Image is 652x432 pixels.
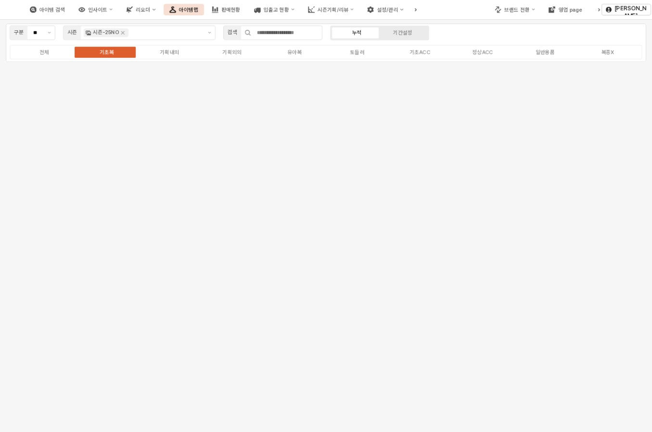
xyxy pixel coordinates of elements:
label: 정상ACC [451,48,514,56]
label: 기초ACC [389,48,451,56]
div: 입출고 현황 [264,7,289,13]
div: 누적 [352,30,361,36]
button: 설정/관리 [361,4,409,15]
div: 기초ACC [409,49,430,55]
label: 기간설정 [380,29,426,37]
button: 아이템맵 [164,4,204,15]
div: 시즌기획/리뷰 [318,7,348,13]
div: 정상ACC [472,49,493,55]
button: 시즌기획/리뷰 [302,4,359,15]
div: 검색 [228,28,237,37]
button: [PERSON_NAME] [601,4,651,15]
button: 판매현황 [206,4,246,15]
label: 토들러 [326,48,388,56]
label: 유아복 [263,48,326,56]
button: 브랜드 전환 [489,4,541,15]
div: 기간설정 [393,30,412,36]
div: 전체 [39,49,49,55]
label: 기획내의 [138,48,201,56]
div: 인사이트 [88,7,107,13]
label: 전체 [13,48,76,56]
div: 설정/관리 [377,7,398,13]
div: 유아복 [287,49,302,55]
p: [PERSON_NAME] [614,4,647,20]
label: 기초복 [76,48,138,56]
button: 인사이트 [73,4,118,15]
div: 구분 [14,28,24,37]
div: Remove 시즌-25NO [121,31,125,35]
button: 아이템 검색 [24,4,71,15]
button: 리오더 [120,4,161,15]
div: 판매현황 [221,7,241,13]
button: 제안 사항 표시 [44,26,55,39]
div: 아이템맵 [179,7,198,13]
label: 복종X [576,48,639,56]
label: 일반용품 [514,48,576,56]
div: 기획내의 [160,49,179,55]
div: 브랜드 전환 [504,7,530,13]
div: 일반용품 [536,49,555,55]
div: 시즌 [67,28,77,37]
div: 리오더 [136,7,150,13]
label: 기획외의 [201,48,263,56]
button: 제안 사항 표시 [204,26,215,39]
div: 복종X [601,49,614,55]
label: 누적 [333,29,380,37]
div: 기획외의 [222,49,242,55]
div: 영업 page [558,7,582,13]
div: 아이템 검색 [39,7,65,13]
button: 영업 page [543,4,588,15]
div: 기초복 [100,49,114,55]
div: 시즌-25NO [93,28,119,37]
div: 토들러 [350,49,365,55]
button: 입출고 현황 [248,4,300,15]
div: Menu item 6 [590,4,614,15]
